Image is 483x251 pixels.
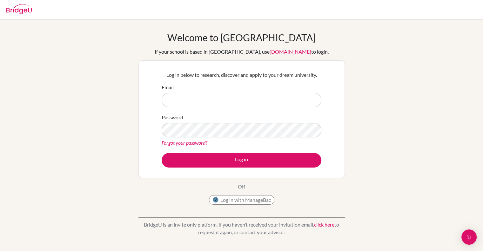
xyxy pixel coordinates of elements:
[314,221,334,228] a: click here
[162,114,183,121] label: Password
[461,229,477,245] div: Open Intercom Messenger
[167,32,316,43] h1: Welcome to [GEOGRAPHIC_DATA]
[162,71,321,79] p: Log in below to research, discover and apply to your dream university.
[155,48,329,56] div: If your school is based in [GEOGRAPHIC_DATA], use to login.
[238,183,245,190] p: OR
[270,49,311,55] a: [DOMAIN_NAME]
[209,195,274,205] button: Log in with ManageBac
[6,4,32,14] img: Bridge-U
[162,140,207,146] a: Forgot your password?
[162,83,174,91] label: Email
[162,153,321,168] button: Log in
[138,221,345,236] p: BridgeU is an invite only platform. If you haven’t received your invitation email, to request it ...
